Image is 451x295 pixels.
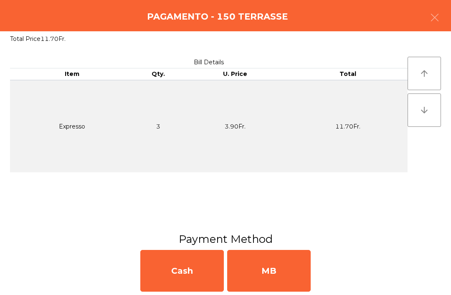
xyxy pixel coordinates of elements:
th: U. Price [182,68,288,80]
td: Expresso [10,80,134,172]
span: Total Price [10,35,41,43]
td: 11.70Fr. [288,80,408,172]
i: arrow_downward [419,105,429,115]
h4: Pagamento - 150 TERRASSE [147,10,288,23]
button: arrow_downward [408,93,441,127]
span: Bill Details [194,58,224,66]
th: Qty. [134,68,182,80]
i: arrow_upward [419,68,429,78]
th: Item [10,68,134,80]
div: MB [227,250,311,292]
th: Total [288,68,408,80]
td: 3 [134,80,182,172]
h3: Payment Method [6,232,445,247]
span: 11.70Fr. [41,35,66,43]
div: Cash [140,250,224,292]
button: arrow_upward [408,57,441,90]
td: 3.90Fr. [182,80,288,172]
